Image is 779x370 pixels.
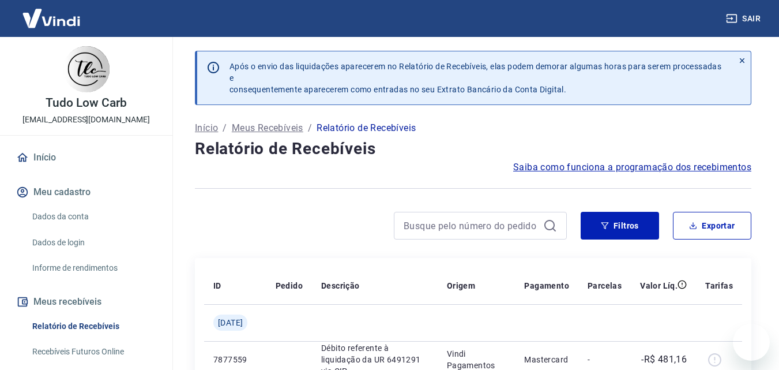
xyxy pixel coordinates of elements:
p: Descrição [321,280,360,291]
a: Início [14,145,159,170]
p: Relatório de Recebíveis [317,121,416,135]
h4: Relatório de Recebíveis [195,137,751,160]
p: Tudo Low Carb [46,97,126,109]
button: Filtros [581,212,659,240]
a: Relatório de Recebíveis [28,315,159,338]
p: Pagamento [524,280,569,291]
p: Mastercard [524,354,569,365]
p: Pedido [276,280,303,291]
a: Dados de login [28,231,159,255]
a: Saiba como funciona a programação dos recebimentos [513,160,751,174]
p: 7877559 [213,354,257,365]
p: / [223,121,227,135]
a: Meus Recebíveis [232,121,303,135]
a: Recebíveis Futuros Online [28,340,159,364]
button: Sair [724,8,765,29]
button: Meus recebíveis [14,289,159,315]
a: Informe de rendimentos [28,256,159,280]
p: - [588,354,622,365]
p: Valor Líq. [640,280,678,291]
p: Após o envio das liquidações aparecerem no Relatório de Recebíveis, elas podem demorar algumas ho... [229,61,724,95]
p: Parcelas [588,280,622,291]
p: Tarifas [705,280,733,291]
iframe: Botão para abrir a janela de mensagens [733,324,770,361]
p: / [308,121,312,135]
a: Dados da conta [28,205,159,229]
button: Meu cadastro [14,180,159,205]
button: Exportar [673,212,751,240]
img: 092b66a1-269f-484b-a6ef-d60da104ea9d.jpeg [63,46,110,92]
p: [EMAIL_ADDRESS][DOMAIN_NAME] [22,114,150,126]
span: [DATE] [218,317,243,328]
p: -R$ 481,16 [641,353,687,367]
input: Busque pelo número do pedido [404,217,539,234]
p: ID [213,280,221,291]
a: Início [195,121,218,135]
img: Vindi [14,1,89,36]
p: Origem [447,280,475,291]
